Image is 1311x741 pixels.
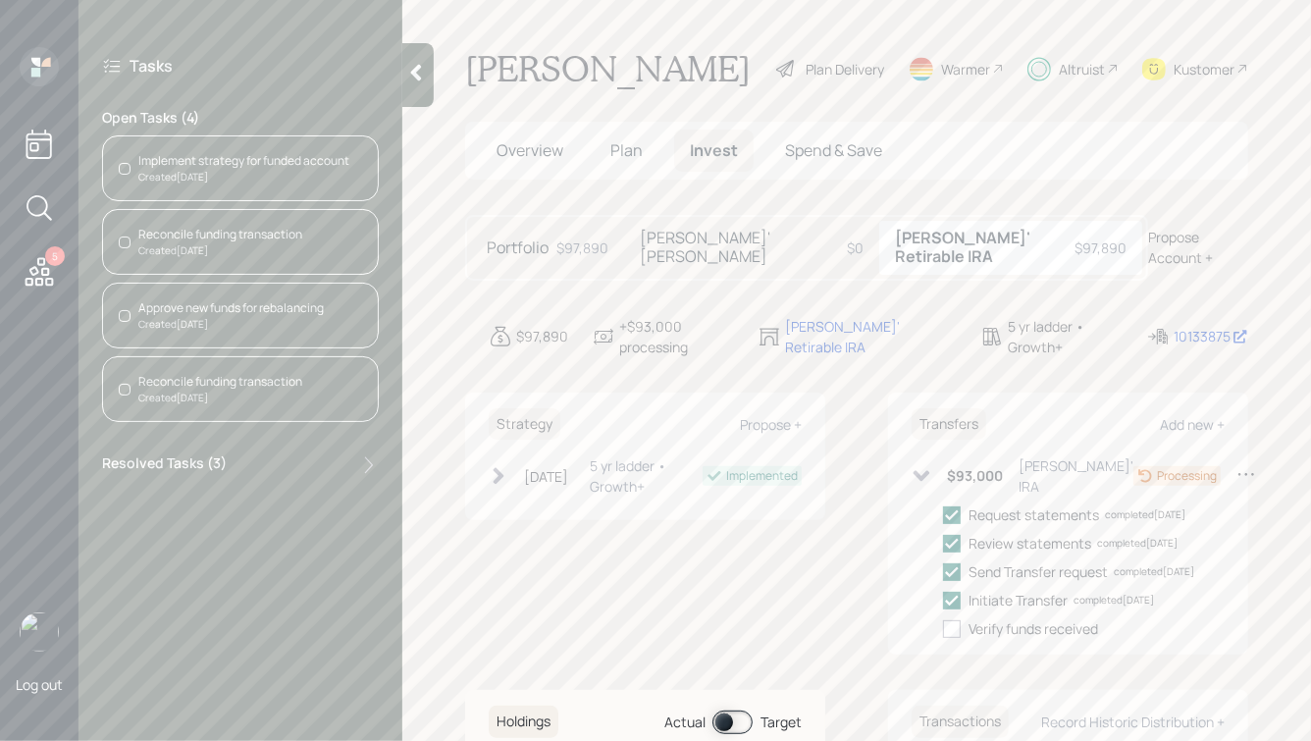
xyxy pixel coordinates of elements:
div: $97,890 [556,238,608,258]
h6: Strategy [489,408,560,441]
h6: Holdings [489,706,558,738]
h6: Transactions [912,706,1009,738]
h5: [PERSON_NAME]' Retirable IRA [895,229,1067,266]
label: Resolved Tasks ( 3 ) [102,453,227,477]
div: Approve new funds for rebalancing [138,299,324,317]
div: $0 [847,238,864,258]
div: Warmer [941,59,990,79]
span: Overview [497,139,563,161]
div: Created [DATE] [138,170,349,185]
div: Altruist [1059,59,1105,79]
h5: [PERSON_NAME]' [PERSON_NAME] [640,229,839,266]
div: Created [DATE] [138,391,302,405]
div: Actual [664,712,706,732]
img: hunter_neumayer.jpg [20,612,59,652]
div: completed [DATE] [1074,593,1154,608]
div: Target [760,712,802,732]
span: Invest [690,139,738,161]
div: Reconcile funding transaction [138,226,302,243]
div: Kustomer [1174,59,1234,79]
span: Spend & Save [785,139,882,161]
h6: Transfers [912,408,986,441]
div: [DATE] [524,466,568,487]
div: 5 yr ladder • Growth+ [590,455,703,497]
div: completed [DATE] [1105,507,1185,522]
div: Propose + [740,415,802,434]
span: Plan [610,139,643,161]
div: Review statements [969,533,1091,554]
div: Propose Account + [1148,227,1248,268]
div: Created [DATE] [138,243,302,258]
div: Reconcile funding transaction [138,373,302,391]
div: Add new + [1160,415,1225,434]
div: 5 [45,246,65,266]
h6: $93,000 [947,468,1003,485]
div: completed [DATE] [1114,564,1194,579]
div: Log out [16,675,63,694]
div: Record Historic Distribution + [1041,713,1225,731]
div: Created [DATE] [138,317,324,332]
h5: Portfolio [487,238,549,257]
div: +$93,000 processing [619,316,734,357]
div: 5 yr ladder • Growth+ [1008,316,1123,357]
div: Implement strategy for funded account [138,152,349,170]
div: Verify funds received [969,618,1098,639]
div: Plan Delivery [806,59,884,79]
label: Tasks [130,55,173,77]
h1: [PERSON_NAME] [465,47,751,90]
div: Initiate Transfer [969,590,1068,610]
div: Send Transfer request [969,561,1108,582]
div: [PERSON_NAME]' Retirable IRA [785,316,956,357]
div: Implemented [726,467,798,485]
div: Request statements [969,504,1099,525]
label: Open Tasks ( 4 ) [102,108,379,128]
div: $97,890 [516,326,568,346]
div: Processing [1157,467,1217,485]
div: [PERSON_NAME]' IRA [1019,455,1133,497]
div: $97,890 [1075,238,1127,258]
div: 10133875 [1174,326,1248,346]
div: completed [DATE] [1097,536,1178,551]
